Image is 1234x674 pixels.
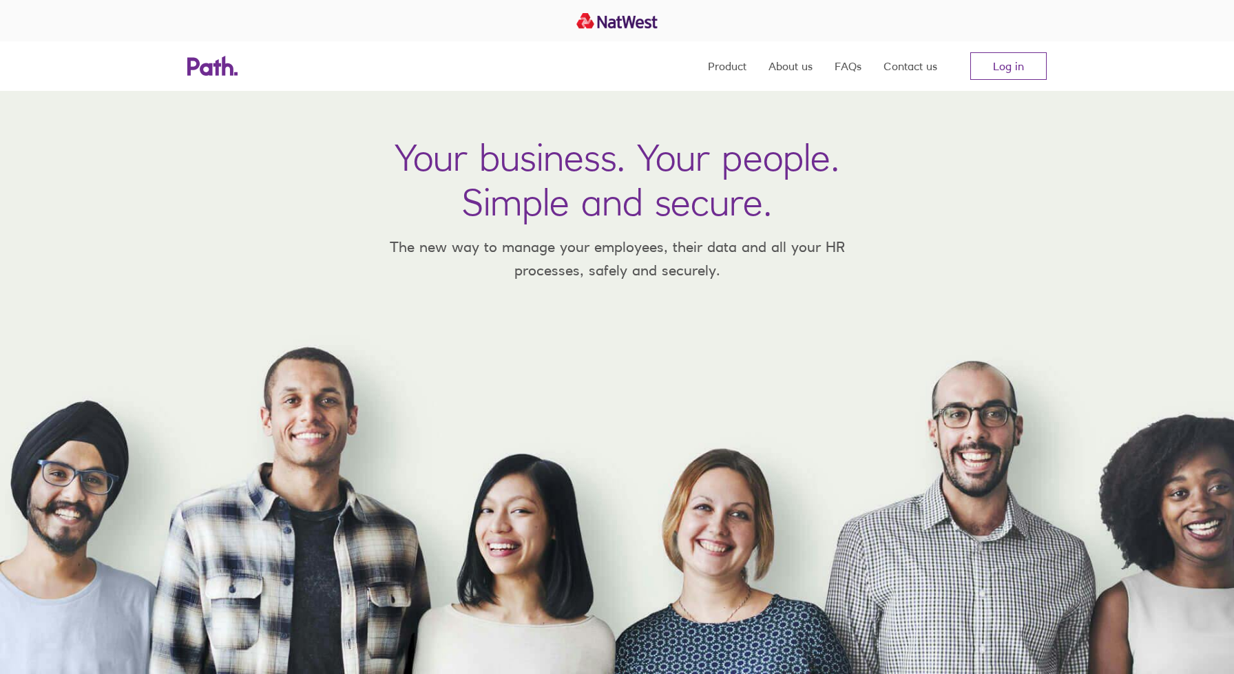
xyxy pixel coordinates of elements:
a: FAQs [835,41,861,91]
a: About us [768,41,813,91]
h1: Your business. Your people. Simple and secure. [395,135,839,224]
a: Contact us [883,41,937,91]
a: Product [708,41,746,91]
a: Log in [970,52,1047,80]
p: The new way to manage your employees, their data and all your HR processes, safely and securely. [369,235,865,282]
